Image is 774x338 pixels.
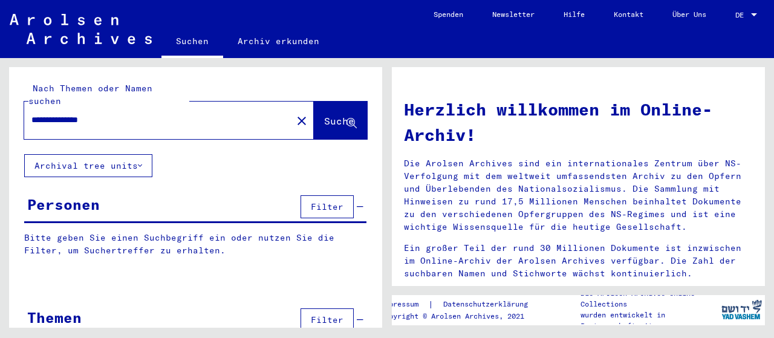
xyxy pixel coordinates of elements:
[27,307,82,328] div: Themen
[580,310,718,331] p: wurden entwickelt in Partnerschaft mit
[580,288,718,310] p: Die Arolsen Archives Online-Collections
[301,308,354,331] button: Filter
[314,102,367,139] button: Suche
[719,294,764,325] img: yv_logo.png
[27,193,100,215] div: Personen
[10,14,152,44] img: Arolsen_neg.svg
[404,157,753,233] p: Die Arolsen Archives sind ein internationales Zentrum über NS-Verfolgung mit dem weltweit umfasse...
[735,11,749,19] span: DE
[290,108,314,132] button: Clear
[161,27,223,58] a: Suchen
[301,195,354,218] button: Filter
[24,232,366,257] p: Bitte geben Sie einen Suchbegriff ein oder nutzen Sie die Filter, um Suchertreffer zu erhalten.
[28,83,152,106] mat-label: Nach Themen oder Namen suchen
[404,97,753,148] h1: Herzlich willkommen im Online-Archiv!
[380,298,428,311] a: Impressum
[380,311,542,322] p: Copyright © Arolsen Archives, 2021
[380,298,542,311] div: |
[24,154,152,177] button: Archival tree units
[294,114,309,128] mat-icon: close
[311,314,343,325] span: Filter
[404,242,753,280] p: Ein großer Teil der rund 30 Millionen Dokumente ist inzwischen im Online-Archiv der Arolsen Archi...
[434,298,542,311] a: Datenschutzerklärung
[223,27,334,56] a: Archiv erkunden
[324,115,354,127] span: Suche
[311,201,343,212] span: Filter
